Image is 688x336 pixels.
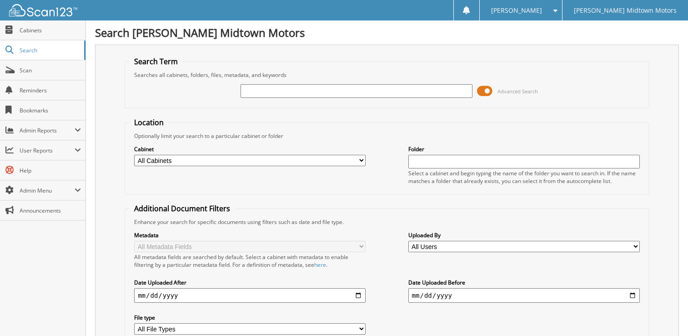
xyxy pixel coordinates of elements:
[20,66,81,74] span: Scan
[20,127,75,134] span: Admin Reports
[497,88,538,95] span: Advanced Search
[130,132,644,140] div: Optionally limit your search to a particular cabinet or folder
[20,187,75,194] span: Admin Menu
[20,46,80,54] span: Search
[130,218,644,226] div: Enhance your search for specific documents using filters such as date and file type.
[134,253,366,269] div: All metadata fields are searched by default. Select a cabinet with metadata to enable filtering b...
[20,147,75,154] span: User Reports
[20,107,81,114] span: Bookmarks
[130,117,168,127] legend: Location
[134,279,366,286] label: Date Uploaded After
[9,4,77,16] img: scan123-logo-white.svg
[134,314,366,321] label: File type
[408,145,640,153] label: Folder
[20,207,81,214] span: Announcements
[134,145,366,153] label: Cabinet
[314,261,326,269] a: here
[134,288,366,303] input: start
[643,292,688,336] iframe: Chat Widget
[574,8,677,13] span: [PERSON_NAME] Midtown Motors
[408,231,640,239] label: Uploaded By
[408,279,640,286] label: Date Uploaded Before
[130,71,644,79] div: Searches all cabinets, folders, files, metadata, and keywords
[491,8,542,13] span: [PERSON_NAME]
[408,288,640,303] input: end
[95,25,679,40] h1: Search [PERSON_NAME] Midtown Motors
[20,87,81,94] span: Reminders
[20,167,81,174] span: Help
[130,56,182,66] legend: Search Term
[20,26,81,34] span: Cabinets
[130,204,235,214] legend: Additional Document Filters
[408,169,640,185] div: Select a cabinet and begin typing the name of the folder you want to search in. If the name match...
[134,231,366,239] label: Metadata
